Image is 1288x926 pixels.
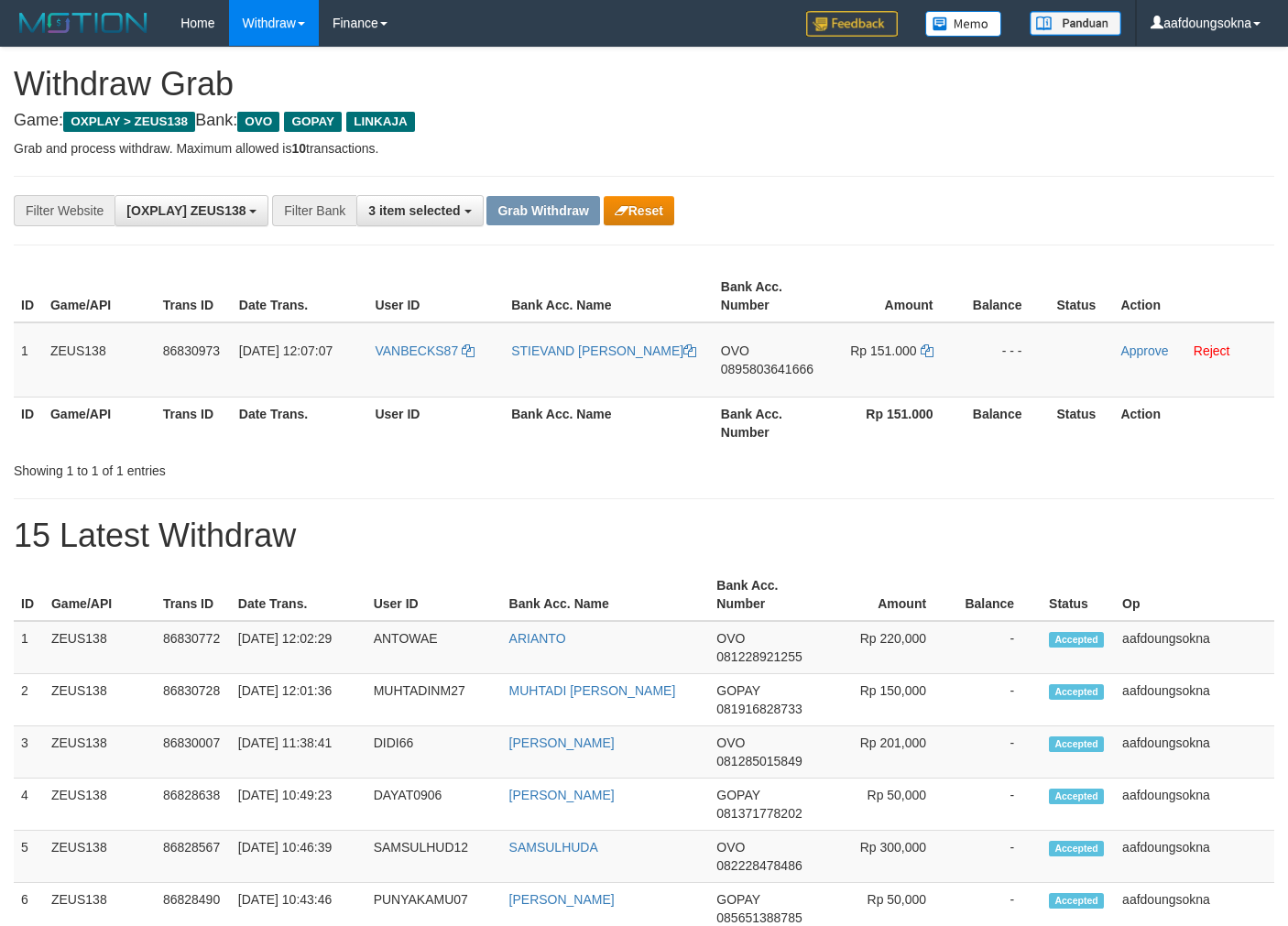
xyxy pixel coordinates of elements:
[1115,621,1274,674] td: aafdoungsokna
[366,726,502,779] td: DIDI66
[716,735,745,750] span: OVO
[714,397,827,449] th: Bank Acc. Number
[43,397,156,449] th: Game/API
[1049,841,1104,856] span: Accepted
[821,831,954,883] td: Rp 300,000
[237,112,279,132] span: OVO
[156,831,231,883] td: 86828567
[367,397,504,449] th: User ID
[850,343,916,358] span: Rp 151.000
[356,195,483,226] button: 3 item selected
[961,322,1050,398] td: - - -
[502,569,710,621] th: Bank Acc. Name
[954,674,1042,726] td: -
[231,621,366,674] td: [DATE] 12:02:29
[232,270,368,322] th: Date Trans.
[346,112,415,132] span: LINKAJA
[1049,684,1104,700] span: Accepted
[291,141,306,156] strong: 10
[43,270,156,322] th: Game/API
[232,397,368,449] th: Date Trans.
[231,779,366,831] td: [DATE] 10:49:23
[44,779,156,831] td: ZEUS138
[1115,569,1274,621] th: Op
[14,322,43,398] td: 1
[954,726,1042,779] td: -
[14,270,43,322] th: ID
[1115,726,1274,779] td: aafdoungsokna
[921,343,933,358] a: Copy 151000 to clipboard
[14,779,44,831] td: 4
[156,621,231,674] td: 86830772
[156,779,231,831] td: 86828638
[1115,831,1274,883] td: aafdoungsokna
[163,343,220,358] span: 86830973
[509,631,566,646] a: ARIANTO
[367,270,504,322] th: User ID
[14,9,153,37] img: MOTION_logo.png
[716,840,745,855] span: OVO
[272,195,356,226] div: Filter Bank
[14,397,43,449] th: ID
[156,569,231,621] th: Trans ID
[509,788,615,802] a: [PERSON_NAME]
[716,649,802,664] span: Copy 081228921255 to clipboard
[821,621,954,674] td: Rp 220,000
[14,726,44,779] td: 3
[1042,569,1115,621] th: Status
[231,726,366,779] td: [DATE] 11:38:41
[504,270,714,322] th: Bank Acc. Name
[1120,343,1168,358] a: Approve
[1194,343,1230,358] a: Reject
[44,831,156,883] td: ZEUS138
[14,195,115,226] div: Filter Website
[14,66,1274,103] h1: Withdraw Grab
[14,112,1274,130] h4: Game: Bank:
[716,754,802,768] span: Copy 081285015849 to clipboard
[231,831,366,883] td: [DATE] 10:46:39
[156,726,231,779] td: 86830007
[486,196,599,225] button: Grab Withdraw
[925,11,1002,37] img: Button%20Memo.svg
[231,674,366,726] td: [DATE] 12:01:36
[709,569,821,621] th: Bank Acc. Number
[44,569,156,621] th: Game/API
[721,343,749,358] span: OVO
[14,139,1274,158] p: Grab and process withdraw. Maximum allowed is transactions.
[509,735,615,750] a: [PERSON_NAME]
[954,569,1042,621] th: Balance
[716,892,759,907] span: GOPAY
[604,196,674,225] button: Reset
[821,674,954,726] td: Rp 150,000
[375,343,475,358] a: VANBECKS87
[511,343,696,358] a: STIEVAND [PERSON_NAME]
[43,322,156,398] td: ZEUS138
[63,112,195,132] span: OXPLAY > ZEUS138
[1115,674,1274,726] td: aafdoungsokna
[961,270,1050,322] th: Balance
[504,397,714,449] th: Bank Acc. Name
[716,858,802,873] span: Copy 082228478486 to clipboard
[115,195,268,226] button: [OXPLAY] ZEUS138
[366,831,502,883] td: SAMSULHUD12
[1113,397,1274,449] th: Action
[954,831,1042,883] td: -
[44,674,156,726] td: ZEUS138
[716,788,759,802] span: GOPAY
[14,517,1274,554] h1: 15 Latest Withdraw
[156,270,232,322] th: Trans ID
[821,779,954,831] td: Rp 50,000
[239,343,333,358] span: [DATE] 12:07:07
[44,726,156,779] td: ZEUS138
[716,683,759,698] span: GOPAY
[366,779,502,831] td: DAYAT0906
[509,892,615,907] a: [PERSON_NAME]
[126,203,246,218] span: [OXPLAY] ZEUS138
[366,621,502,674] td: ANTOWAE
[806,11,898,37] img: Feedback.jpg
[156,397,232,449] th: Trans ID
[714,270,827,322] th: Bank Acc. Number
[1049,789,1104,804] span: Accepted
[1049,893,1104,909] span: Accepted
[827,270,961,322] th: Amount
